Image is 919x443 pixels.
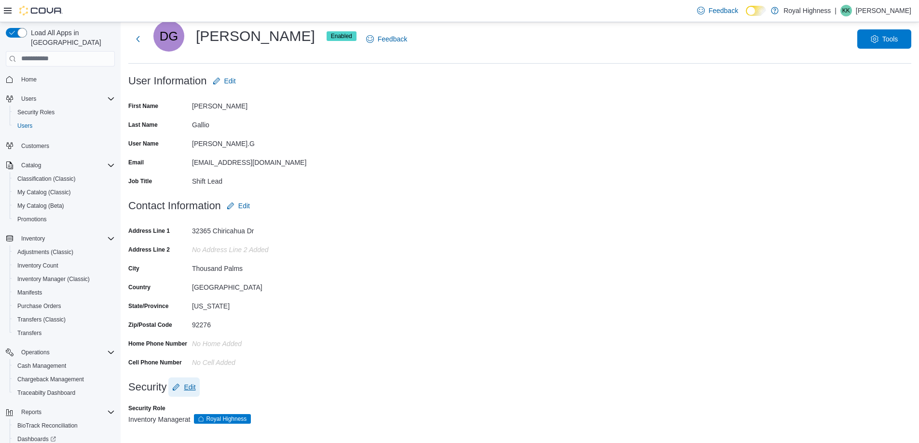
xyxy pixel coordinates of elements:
span: Purchase Orders [17,302,61,310]
button: Reports [17,406,45,418]
a: Feedback [362,29,411,49]
span: Tools [882,34,898,44]
span: Enabled [331,32,352,40]
label: First Name [128,102,158,110]
p: | [835,5,837,16]
label: User Name [128,140,159,148]
label: Last Name [128,121,158,129]
span: BioTrack Reconciliation [14,420,115,431]
a: Customers [17,140,53,152]
label: Home Phone Number [128,340,187,348]
a: Inventory Manager (Classic) [14,273,94,285]
span: Home [17,73,115,85]
span: Inventory Count [14,260,115,271]
span: Chargeback Management [14,374,115,385]
div: Gallio [192,117,321,129]
a: Adjustments (Classic) [14,246,77,258]
span: Edit [238,201,250,211]
button: Inventory Count [10,259,119,272]
button: Reports [2,405,119,419]
span: Transfers (Classic) [17,316,66,323]
div: 32365 Chiricahua Dr [192,223,321,235]
span: My Catalog (Beta) [14,200,115,212]
div: Shift Lead [192,174,321,185]
span: Operations [17,347,115,358]
button: Inventory Manager (Classic) [10,272,119,286]
span: Edit [184,382,195,392]
button: Transfers (Classic) [10,313,119,326]
a: Transfers (Classic) [14,314,69,325]
div: No Address Line 2 added [192,242,321,254]
span: Reports [17,406,115,418]
a: Promotions [14,214,51,225]
span: Users [17,93,115,105]
span: Feedback [378,34,407,44]
button: Chargeback Management [10,373,119,386]
span: Inventory Count [17,262,58,269]
div: 92276 [192,317,321,329]
span: Promotions [14,214,115,225]
img: Cova [19,6,63,15]
span: Chargeback Management [17,376,84,383]
button: Users [17,93,40,105]
span: My Catalog (Classic) [17,188,71,196]
h3: User Information [128,75,207,87]
div: [US_STATE] [192,298,321,310]
a: Traceabilty Dashboard [14,387,79,399]
span: Load All Apps in [GEOGRAPHIC_DATA] [27,28,115,47]
span: Enabled [327,31,357,41]
div: [PERSON_NAME].G [192,136,321,148]
button: Customers [2,138,119,152]
button: Operations [2,346,119,359]
button: Next [128,29,148,49]
button: Edit [209,71,240,91]
span: Transfers [14,327,115,339]
div: [PERSON_NAME] [153,21,357,52]
span: Traceabilty Dashboard [14,387,115,399]
h3: Contact Information [128,200,221,212]
button: My Catalog (Beta) [10,199,119,213]
span: Security Roles [14,107,115,118]
label: Cell Phone Number [128,359,182,366]
a: My Catalog (Classic) [14,187,75,198]
button: Adjustments (Classic) [10,245,119,259]
button: Manifests [10,286,119,299]
div: No Cell added [192,355,321,366]
span: Catalog [17,160,115,171]
a: Inventory Count [14,260,62,271]
label: Email [128,159,144,166]
a: Feedback [693,1,742,20]
span: BioTrack Reconciliation [17,422,78,430]
span: KK [842,5,850,16]
span: Reports [21,408,41,416]
span: Users [14,120,115,132]
span: Adjustments (Classic) [17,248,73,256]
a: Chargeback Management [14,374,88,385]
label: Country [128,283,151,291]
label: Security Role [128,404,165,412]
span: Cash Management [17,362,66,370]
p: [PERSON_NAME] [856,5,911,16]
span: Royal Highness [206,415,247,423]
button: Classification (Classic) [10,172,119,186]
div: No Home added [192,336,321,348]
span: Customers [17,139,115,151]
span: Manifests [14,287,115,298]
button: Catalog [2,159,119,172]
span: Customers [21,142,49,150]
button: Edit [223,196,254,215]
a: Classification (Classic) [14,173,80,185]
span: My Catalog (Classic) [14,187,115,198]
span: Transfers (Classic) [14,314,115,325]
button: Operations [17,347,54,358]
span: Promotions [17,215,47,223]
div: [PERSON_NAME] [192,98,321,110]
a: Security Roles [14,107,58,118]
span: Operations [21,349,50,356]
button: Inventory [2,232,119,245]
label: Job Title [128,177,152,185]
span: Royal Highness [194,414,251,424]
a: Transfers [14,327,45,339]
span: DG [160,21,178,52]
span: My Catalog (Beta) [17,202,64,210]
